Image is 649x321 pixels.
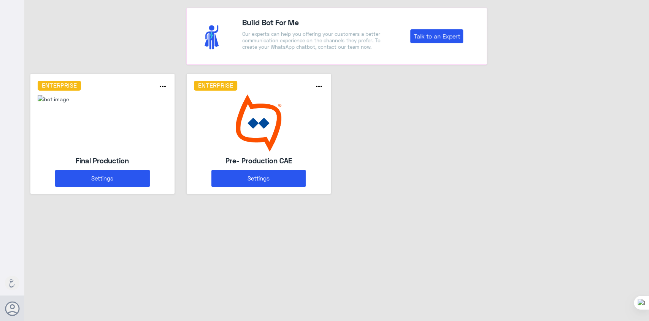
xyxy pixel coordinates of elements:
[55,155,149,166] h5: Final Production
[194,81,238,91] h6: Enterprise
[158,82,167,91] i: more_horiz
[5,301,19,316] button: Avatar
[211,170,306,187] button: Settings
[38,81,81,91] h6: Enterprise
[38,95,69,103] img: 118748111652893
[158,82,167,93] button: more_horiz
[314,82,324,91] i: more_horiz
[410,29,463,43] a: Talk to an Expert
[211,155,306,166] h5: Pre- Production CAE
[242,16,381,28] h4: Build Bot For Me
[314,82,324,93] button: more_horiz
[242,31,381,50] p: Our experts can help you offering your customers a better communication experience on the channel...
[55,170,149,187] button: Settings
[194,94,324,152] img: bot image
